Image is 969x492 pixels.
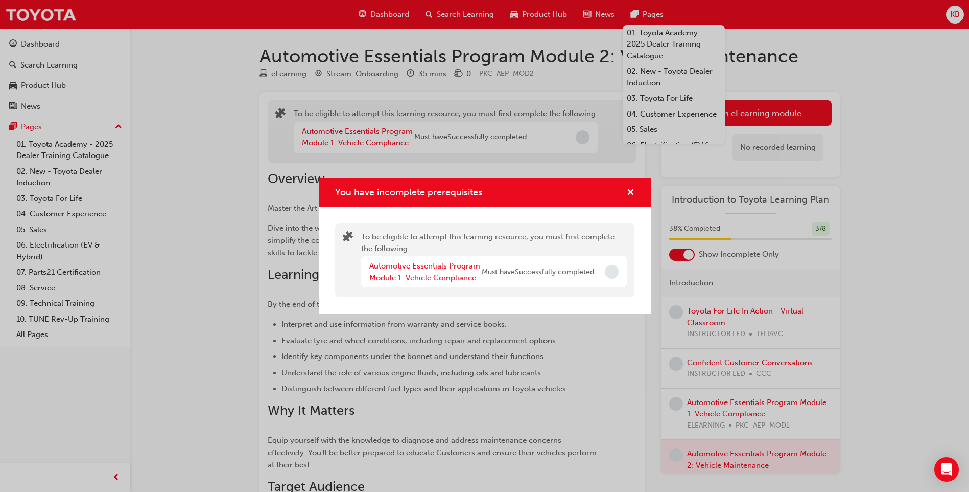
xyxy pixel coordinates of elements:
div: You have incomplete prerequisites [319,178,651,314]
a: Automotive Essentials Program Module 1: Vehicle Compliance [369,261,480,282]
span: cross-icon [627,189,634,198]
span: puzzle-icon [343,232,353,244]
button: cross-icon [627,187,634,199]
span: You have incomplete prerequisites [335,187,482,198]
span: Incomplete [605,265,619,279]
div: To be eligible to attempt this learning resource, you must first complete the following: [361,231,627,289]
div: Open Intercom Messenger [934,457,959,482]
span: Must have Successfully completed [482,266,594,278]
